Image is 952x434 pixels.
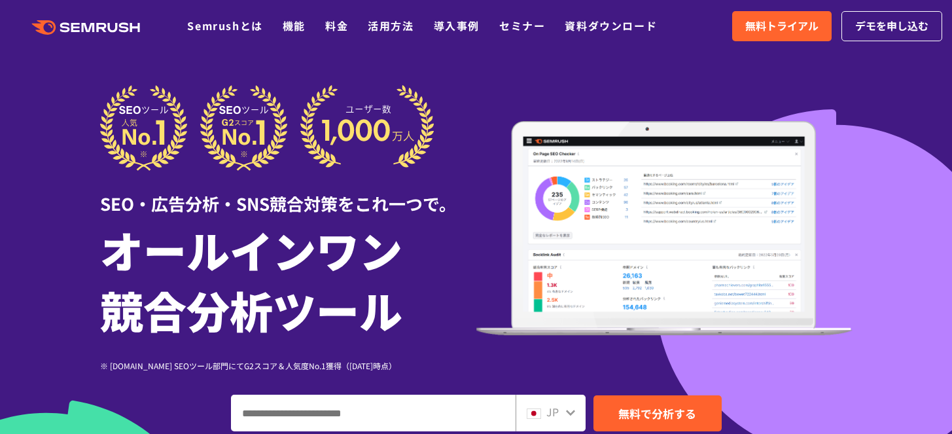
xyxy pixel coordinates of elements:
[732,11,832,41] a: 無料トライアル
[499,18,545,33] a: セミナー
[368,18,414,33] a: 活用方法
[100,171,476,216] div: SEO・広告分析・SNS競合対策をこれ一つで。
[187,18,262,33] a: Semrushとは
[593,395,722,431] a: 無料で分析する
[434,18,480,33] a: 導入事例
[283,18,306,33] a: 機能
[745,18,819,35] span: 無料トライアル
[325,18,348,33] a: 料金
[100,219,476,340] h1: オールインワン 競合分析ツール
[618,405,696,422] span: 無料で分析する
[232,395,515,431] input: ドメイン、キーワードまたはURLを入力してください
[855,18,928,35] span: デモを申し込む
[100,359,476,372] div: ※ [DOMAIN_NAME] SEOツール部門にてG2スコア＆人気度No.1獲得（[DATE]時点）
[841,11,942,41] a: デモを申し込む
[546,404,559,420] span: JP
[565,18,657,33] a: 資料ダウンロード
